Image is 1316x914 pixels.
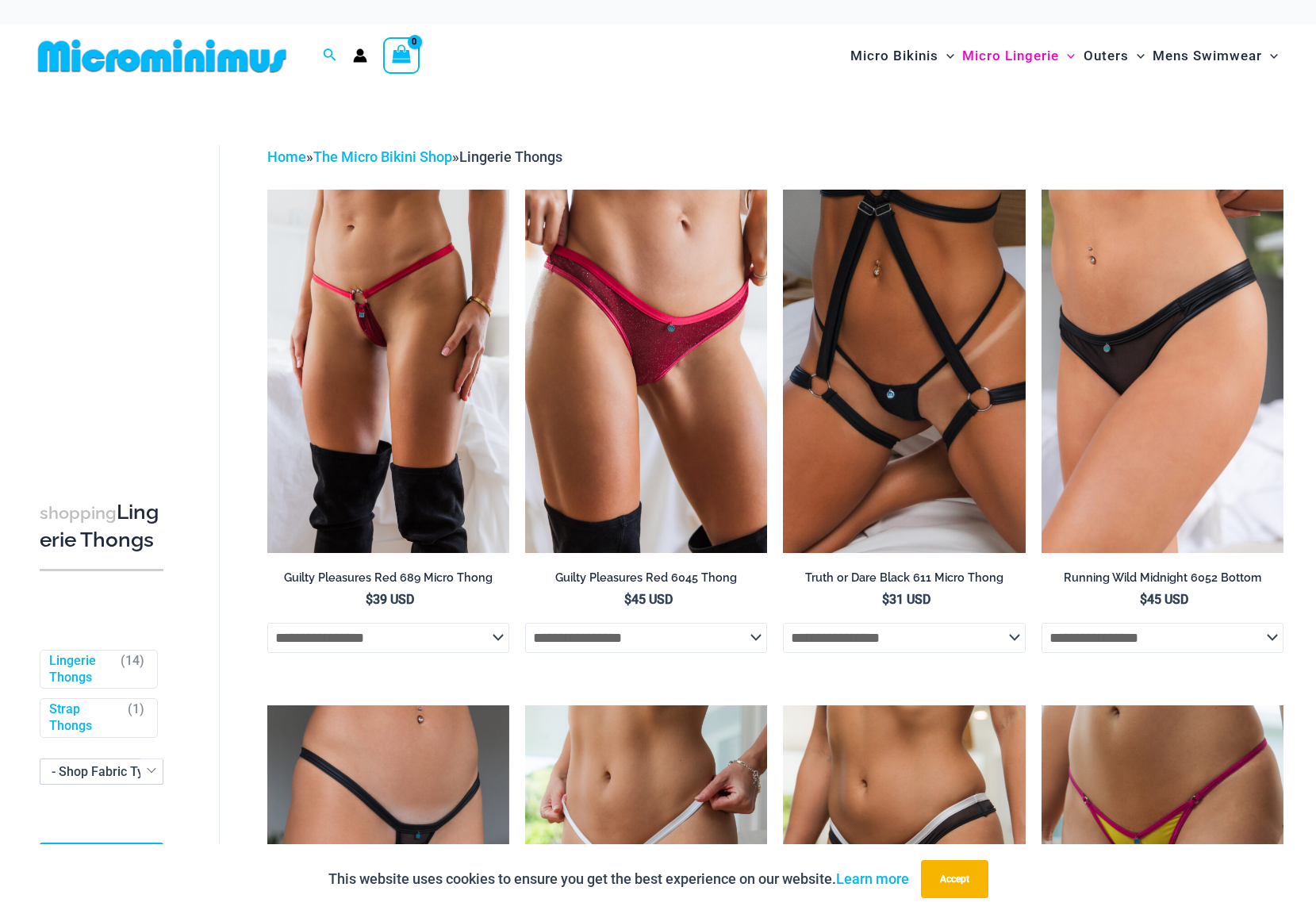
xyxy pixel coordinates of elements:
[267,190,509,553] img: Guilty Pleasures Red 689 Micro 01
[921,860,988,898] button: Accept
[40,759,163,784] span: - Shop Fabric Type
[1080,32,1149,80] a: OutersMenu ToggleMenu Toggle
[40,843,163,901] a: [DEMOGRAPHIC_DATA] Sizing Guide
[525,190,767,553] img: Guilty Pleasures Red 6045 Thong 01
[32,38,293,74] img: MM SHOP LOGO FLAT
[267,148,562,165] span: » »
[132,701,140,716] span: 1
[52,764,158,779] span: - Shop Fabric Type
[1059,36,1075,76] span: Menu Toggle
[1262,36,1278,76] span: Menu Toggle
[783,570,1025,591] a: Truth or Dare Black 611 Micro Thong
[1153,36,1262,76] span: Mens Swimwear
[40,503,117,523] span: shopping
[353,48,367,63] a: Account icon link
[328,867,909,891] p: This website uses cookies to ensure you get the best experience on our website.
[383,37,420,74] a: View Shopping Cart, empty
[1129,36,1145,76] span: Menu Toggle
[40,499,163,554] h3: Lingerie Thongs
[836,870,909,887] a: Learn more
[267,190,509,553] a: Guilty Pleasures Red 689 Micro 01Guilty Pleasures Red 689 Micro 02Guilty Pleasures Red 689 Micro 02
[313,148,452,165] a: The Micro Bikini Shop
[938,36,954,76] span: Menu Toggle
[1042,570,1283,586] h2: Running Wild Midnight 6052 Bottom
[783,190,1025,553] img: Truth or Dare Black Micro 02
[962,36,1059,76] span: Micro Lingerie
[844,29,1284,83] nav: Site Navigation
[525,570,767,586] h2: Guilty Pleasures Red 6045 Thong
[850,36,938,76] span: Micro Bikinis
[40,132,182,450] iframe: TrustedSite Certified
[882,592,930,607] bdi: 31 USD
[49,701,121,735] a: Strap Thongs
[1042,190,1283,553] img: Running Wild Midnight 6052 Bottom 01
[1140,592,1188,607] bdi: 45 USD
[267,570,509,591] a: Guilty Pleasures Red 689 Micro Thong
[128,701,144,735] span: ( )
[366,592,414,607] bdi: 39 USD
[882,592,889,607] span: $
[1084,36,1129,76] span: Outers
[459,148,562,165] span: Lingerie Thongs
[267,570,509,586] h2: Guilty Pleasures Red 689 Micro Thong
[958,32,1079,80] a: Micro LingerieMenu ToggleMenu Toggle
[40,758,163,785] span: - Shop Fabric Type
[1042,190,1283,553] a: Running Wild Midnight 6052 Bottom 01Running Wild Midnight 1052 Top 6052 Bottom 05Running Wild Mid...
[624,592,631,607] span: $
[783,570,1025,586] h2: Truth or Dare Black 611 Micro Thong
[525,570,767,591] a: Guilty Pleasures Red 6045 Thong
[366,592,373,607] span: $
[121,653,144,686] span: ( )
[49,653,113,686] a: Lingerie Thongs
[1149,32,1282,80] a: Mens SwimwearMenu ToggleMenu Toggle
[624,592,673,607] bdi: 45 USD
[267,148,306,165] a: Home
[125,653,140,668] span: 14
[1140,592,1147,607] span: $
[525,190,767,553] a: Guilty Pleasures Red 6045 Thong 01Guilty Pleasures Red 6045 Thong 02Guilty Pleasures Red 6045 Tho...
[323,46,337,66] a: Search icon link
[783,190,1025,553] a: Truth or Dare Black Micro 02Truth or Dare Black 1905 Bodysuit 611 Micro 12Truth or Dare Black 190...
[1042,570,1283,591] a: Running Wild Midnight 6052 Bottom
[846,32,958,80] a: Micro BikinisMenu ToggleMenu Toggle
